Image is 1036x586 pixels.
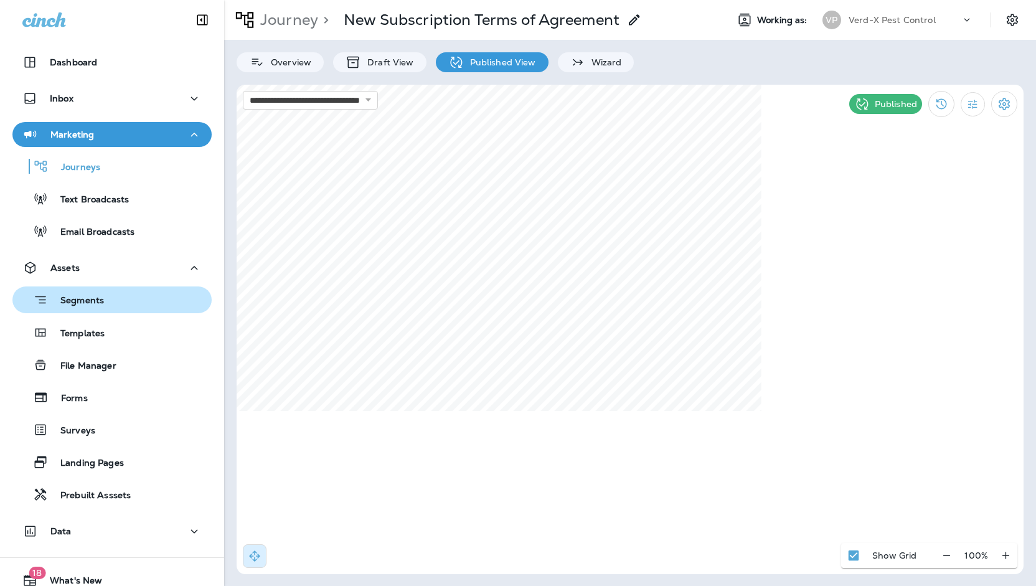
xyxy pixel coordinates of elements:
[757,15,810,26] span: Working as:
[12,449,212,475] button: Landing Pages
[12,481,212,508] button: Prebuilt Asssets
[49,393,88,405] p: Forms
[48,425,95,437] p: Surveys
[48,490,131,502] p: Prebuilt Asssets
[12,186,212,212] button: Text Broadcasts
[29,567,45,579] span: 18
[12,218,212,244] button: Email Broadcasts
[265,57,311,67] p: Overview
[12,86,212,111] button: Inbox
[991,91,1017,117] button: Settings
[849,15,936,25] p: Verd-X Pest Control
[361,57,413,67] p: Draft View
[50,526,72,536] p: Data
[872,551,916,560] p: Show Grid
[50,263,80,273] p: Assets
[185,7,220,32] button: Collapse Sidebar
[1001,9,1024,31] button: Settings
[12,519,212,544] button: Data
[48,295,104,308] p: Segments
[50,93,73,103] p: Inbox
[344,11,619,29] p: New Subscription Terms of Agreement
[875,99,917,109] p: Published
[48,328,105,340] p: Templates
[12,255,212,280] button: Assets
[12,122,212,147] button: Marketing
[585,57,622,67] p: Wizard
[928,91,954,117] button: View Changelog
[12,286,212,313] button: Segments
[464,57,536,67] p: Published View
[822,11,841,29] div: VP
[12,384,212,410] button: Forms
[48,194,129,206] p: Text Broadcasts
[12,319,212,346] button: Templates
[48,361,116,372] p: File Manager
[49,162,100,174] p: Journeys
[12,352,212,378] button: File Manager
[961,92,985,116] button: Filter Statistics
[318,11,329,29] p: >
[50,130,94,139] p: Marketing
[12,417,212,443] button: Surveys
[964,551,988,560] p: 100 %
[12,153,212,179] button: Journeys
[12,50,212,75] button: Dashboard
[255,11,318,29] p: Journey
[50,57,97,67] p: Dashboard
[48,458,124,470] p: Landing Pages
[48,227,134,239] p: Email Broadcasts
